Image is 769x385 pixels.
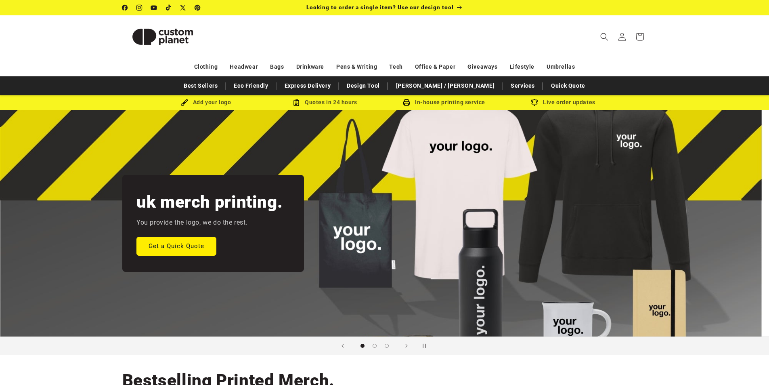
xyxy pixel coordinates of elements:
a: [PERSON_NAME] / [PERSON_NAME] [392,79,499,93]
a: Express Delivery [281,79,335,93]
img: Order updates [531,99,538,106]
button: Load slide 1 of 3 [356,340,369,352]
a: Giveaways [467,60,497,74]
div: Add your logo [147,97,266,107]
a: Clothing [194,60,218,74]
a: Custom Planet [119,15,206,58]
button: Previous slide [334,337,352,355]
div: In-house printing service [385,97,504,107]
a: Services [507,79,539,93]
button: Pause slideshow [418,337,436,355]
a: Drinkware [296,60,324,74]
p: You provide the logo, we do the rest. [136,217,247,229]
a: Get a Quick Quote [136,236,216,255]
div: Quotes in 24 hours [266,97,385,107]
img: Custom Planet [122,19,203,55]
img: Brush Icon [181,99,188,106]
img: In-house printing [403,99,410,106]
h2: uk merch printing. [136,191,283,213]
span: Looking to order a single item? Use our design tool [306,4,454,11]
a: Office & Paper [415,60,455,74]
a: Bags [270,60,284,74]
a: Umbrellas [547,60,575,74]
a: Best Sellers [180,79,222,93]
div: Live order updates [504,97,623,107]
button: Next slide [398,337,415,355]
img: Order Updates Icon [293,99,300,106]
a: Lifestyle [510,60,534,74]
a: Design Tool [343,79,384,93]
a: Headwear [230,60,258,74]
a: Quick Quote [547,79,589,93]
summary: Search [595,28,613,46]
button: Load slide 3 of 3 [381,340,393,352]
a: Tech [389,60,402,74]
iframe: Chat Widget [729,346,769,385]
button: Load slide 2 of 3 [369,340,381,352]
a: Pens & Writing [336,60,377,74]
a: Eco Friendly [230,79,272,93]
